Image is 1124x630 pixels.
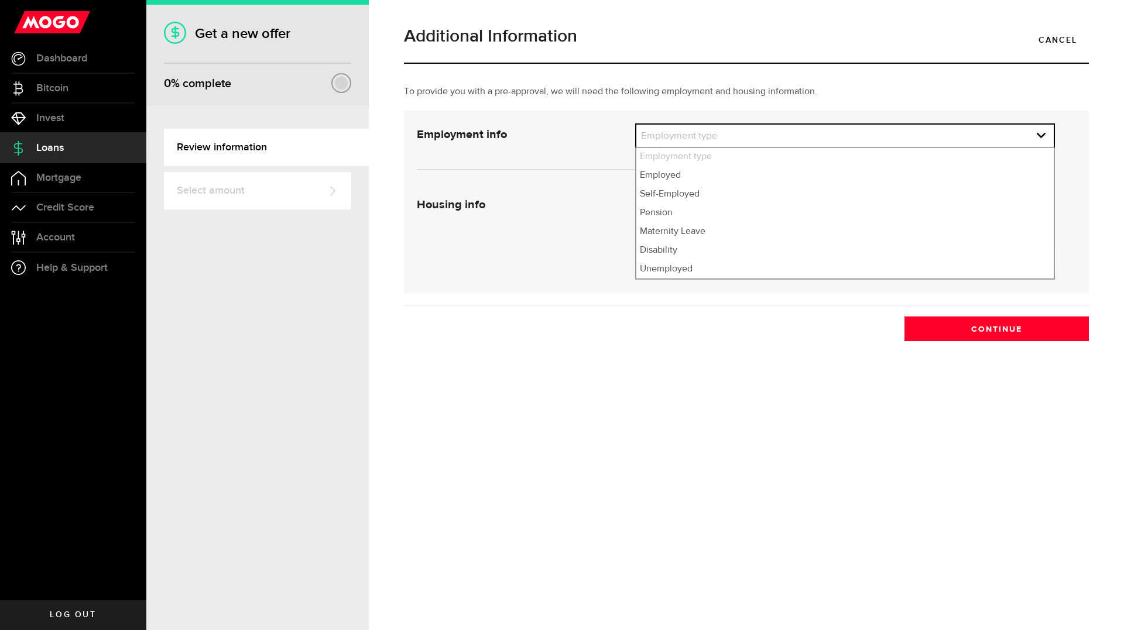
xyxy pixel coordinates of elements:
button: Continue [904,316,1089,341]
span: Bitcoin [36,83,68,94]
a: Select amount [164,172,351,209]
span: Account [36,232,75,243]
li: Pension [636,204,1054,222]
strong: Employment info [417,129,507,140]
h1: Additional Information [404,27,1089,45]
li: Maternity Leave [636,222,1054,241]
span: Invest [36,113,64,123]
strong: Housing info [417,199,485,211]
li: Unemployed [636,260,1054,278]
h1: Get a new offer [164,25,351,42]
a: Cancel [1027,27,1089,52]
div: % complete [164,73,231,94]
span: Credit Score [36,202,94,213]
span: Log out [50,611,96,619]
li: Employment type [636,147,1054,166]
span: 0 [164,77,171,91]
span: Help & Support [36,263,108,273]
span: Mortgage [36,173,81,183]
span: Loans [36,143,64,153]
a: Review information [164,129,369,166]
span: Dashboard [36,53,87,64]
a: expand select [636,125,1054,147]
button: Open LiveChat chat widget [9,5,44,40]
li: Disability [636,241,1054,260]
p: To provide you with a pre-approval, we will need the following employment and housing information. [404,85,1089,99]
li: Employed [636,166,1054,185]
li: Self-Employed [636,185,1054,204]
